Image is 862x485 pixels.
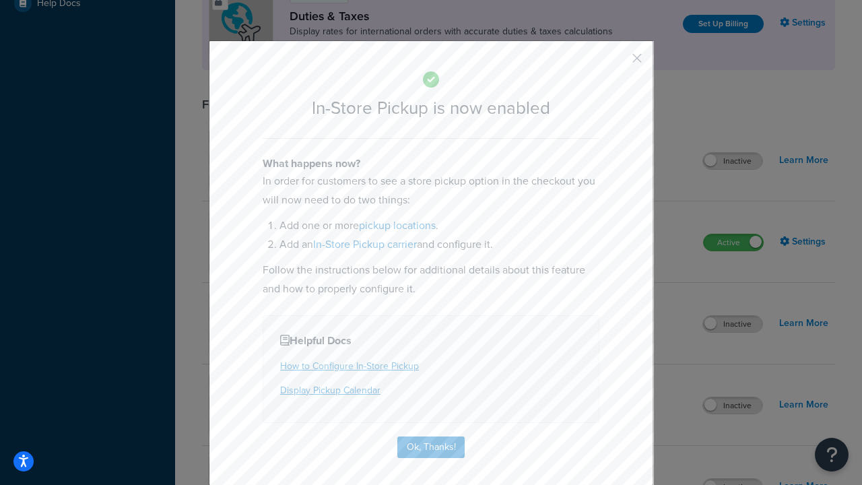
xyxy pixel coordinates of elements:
a: pickup locations [359,218,436,233]
li: Add one or more . [279,216,599,235]
p: Follow the instructions below for additional details about this feature and how to properly confi... [263,261,599,298]
h2: In-Store Pickup is now enabled [263,98,599,118]
p: In order for customers to see a store pickup option in the checkout you will now need to do two t... [263,172,599,209]
li: Add an and configure it. [279,235,599,254]
a: In-Store Pickup carrier [313,236,417,252]
h4: What happens now? [263,156,599,172]
button: Ok, Thanks! [397,437,465,458]
h4: Helpful Docs [280,333,582,349]
a: Display Pickup Calendar [280,383,380,397]
a: How to Configure In-Store Pickup [280,359,419,373]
